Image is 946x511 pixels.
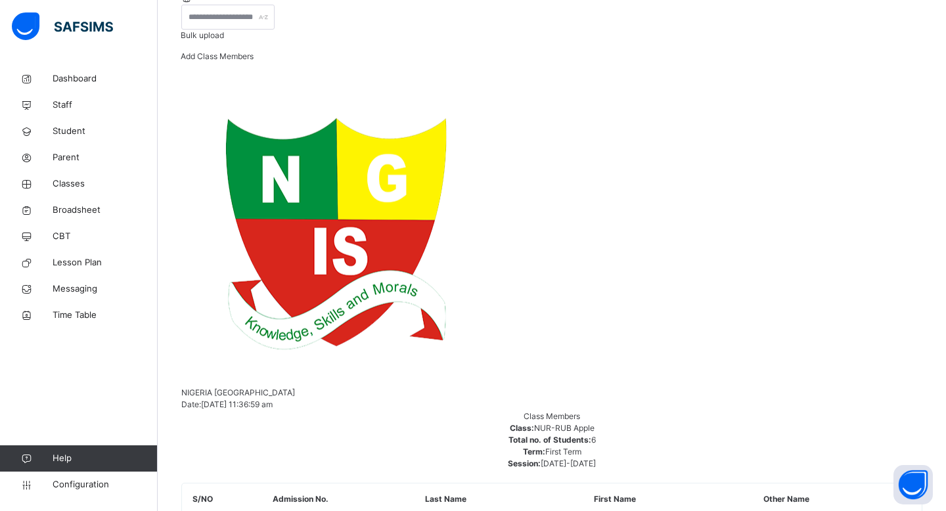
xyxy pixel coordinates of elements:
span: Messaging [53,282,158,296]
span: Help [53,452,157,465]
button: Open asap [893,465,933,504]
span: Term: [523,447,545,456]
span: Student [53,125,158,138]
span: Class Members [524,411,580,421]
span: CBT [53,230,158,243]
span: NUR-RUB Apple [534,423,595,433]
span: Session: [508,458,541,468]
span: Class: [510,423,534,433]
span: Lesson Plan [53,256,158,269]
span: Add Class Members [181,51,254,61]
span: Time Table [53,309,158,322]
span: Staff [53,99,158,112]
img: ngis.png [181,72,497,387]
span: Total no. of Students: [508,435,591,445]
span: Parent [53,151,158,164]
span: Classes [53,177,158,190]
span: Broadsheet [53,204,158,217]
span: Dashboard [53,72,158,85]
span: Configuration [53,478,157,491]
span: Date: [181,399,201,409]
span: First Term [545,447,581,456]
span: Bulk upload [181,30,224,40]
span: [DATE] 11:36:59 am [201,399,273,409]
span: NIGERIA [GEOGRAPHIC_DATA] [181,388,295,397]
span: [DATE]-[DATE] [541,458,596,468]
img: safsims [12,12,113,40]
span: 6 [591,435,596,445]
